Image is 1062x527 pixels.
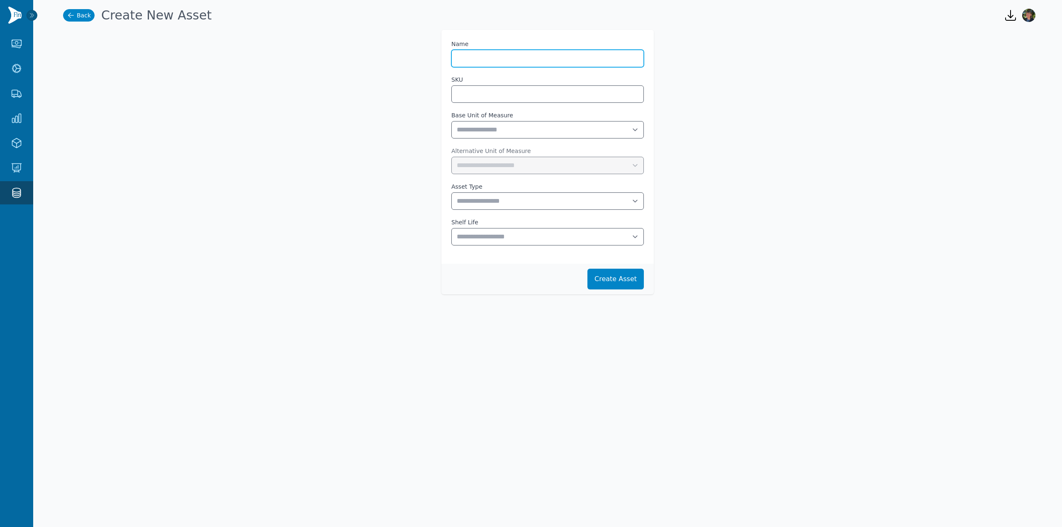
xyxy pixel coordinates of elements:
img: Finventory [8,7,22,24]
label: Name [451,40,468,48]
img: Berea Bradshaw [1022,9,1035,22]
label: Base Unit of Measure [451,111,644,119]
label: Asset Type [451,182,644,191]
a: Back [63,9,95,22]
h1: Create New Asset [101,8,212,23]
button: Create Asset [587,269,644,289]
label: SKU [451,75,463,84]
label: Shelf Life [451,218,644,226]
label: Alternative Unit of Measure [451,147,644,155]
